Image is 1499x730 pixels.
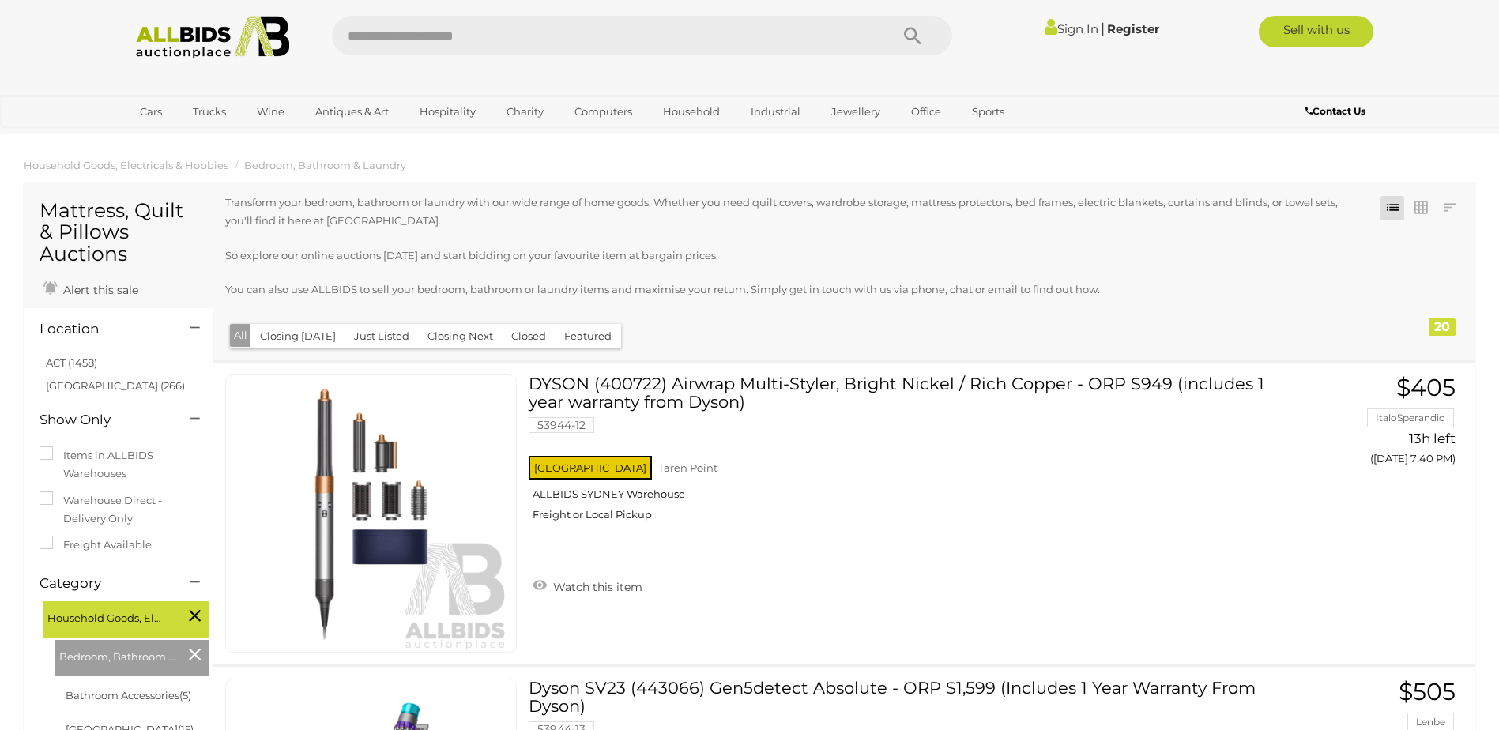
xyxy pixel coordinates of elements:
[1396,373,1456,402] span: $405
[40,446,197,484] label: Items in ALLBIDS Warehouses
[247,99,295,125] a: Wine
[502,324,556,348] button: Closed
[1259,16,1373,47] a: Sell with us
[901,99,951,125] a: Office
[1101,20,1105,37] span: |
[127,16,299,59] img: Allbids.com.au
[529,574,646,597] a: Watch this item
[183,99,236,125] a: Trucks
[130,99,172,125] a: Cars
[418,324,503,348] button: Closing Next
[564,99,642,125] a: Computers
[1277,374,1459,473] a: $405 ItaloSperandio 13h left ([DATE] 7:40 PM)
[40,322,167,337] h4: Location
[40,412,167,427] h4: Show Only
[653,99,730,125] a: Household
[821,99,891,125] a: Jewellery
[59,644,178,666] span: Bedroom, Bathroom & Laundry
[1429,318,1456,336] div: 20
[305,99,399,125] a: Antiques & Art
[40,200,197,265] h1: Mattress, Quilt & Pillows Auctions
[59,283,138,297] span: Alert this sale
[225,194,1348,231] p: Transform your bedroom, bathroom or laundry with our wide range of home goods. Whether you need q...
[873,16,952,55] button: Search
[225,280,1348,299] p: You can also use ALLBIDS to sell your bedroom, bathroom or laundry items and maximise your return...
[549,580,642,594] span: Watch this item
[962,99,1015,125] a: Sports
[555,324,621,348] button: Featured
[345,324,419,348] button: Just Listed
[225,246,1348,265] p: So explore our online auctions [DATE] and start bidding on your favourite item at bargain prices.
[46,379,185,392] a: [GEOGRAPHIC_DATA] (266)
[47,605,166,627] span: Household Goods, Electricals & Hobbies
[40,536,152,554] label: Freight Available
[250,324,345,348] button: Closing [DATE]
[740,99,811,125] a: Industrial
[179,689,191,702] span: (5)
[40,491,197,529] label: Warehouse Direct - Delivery Only
[130,125,262,151] a: [GEOGRAPHIC_DATA]
[540,374,1253,533] a: DYSON (400722) Airwrap Multi-Styler, Bright Nickel / Rich Copper - ORP $949 (includes 1 year warr...
[1107,21,1159,36] a: Register
[24,159,228,171] a: Household Goods, Electricals & Hobbies
[244,159,406,171] a: Bedroom, Bathroom & Laundry
[1305,103,1369,120] a: Contact Us
[409,99,486,125] a: Hospitality
[40,576,167,591] h4: Category
[46,356,97,369] a: ACT (1458)
[230,324,251,347] button: All
[496,99,554,125] a: Charity
[40,277,142,300] a: Alert this sale
[233,375,510,652] img: 53944-12a.png
[1399,677,1456,706] span: $505
[1045,21,1098,36] a: Sign In
[66,689,191,702] a: Bathroom Accessories(5)
[1305,105,1365,117] b: Contact Us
